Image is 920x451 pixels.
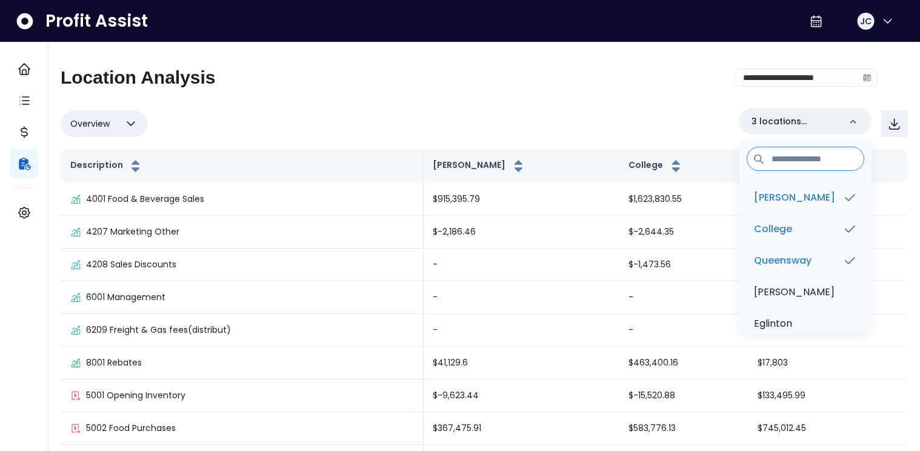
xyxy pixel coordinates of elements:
button: College [629,159,684,173]
p: 5001 Opening Inventory [86,389,185,402]
td: $367,475.91 [424,412,619,445]
p: 3 locations selected [752,115,840,128]
td: - [619,281,748,314]
td: - [424,314,619,347]
td: $463,400.16 [619,347,748,379]
p: 4208 Sales Discounts [86,258,176,271]
span: Overview [70,116,110,131]
p: 5002 Food Purchases [86,422,176,435]
h2: Location Analysis [61,67,216,89]
td: $133,495.99 [748,379,908,412]
p: Queensway [754,253,812,268]
td: $583,776.13 [619,412,748,445]
td: - [424,249,619,281]
button: Description [70,159,143,173]
td: - [619,314,748,347]
td: $-2,186.46 [424,216,619,249]
p: 4001 Food & Beverage Sales [86,193,204,205]
svg: calendar [863,73,872,82]
td: $915,395.79 [424,183,619,216]
p: 6001 Management [86,291,165,304]
p: 6209 Freight & Gas fees(distribut) [86,324,231,336]
td: $745,012.45 [748,412,908,445]
td: $17,803 [748,347,908,379]
td: $-9,623.44 [424,379,619,412]
p: 8001 Rebates [86,356,142,369]
p: [PERSON_NAME] [754,285,835,299]
td: $-15,520.88 [619,379,748,412]
p: Eglinton [754,316,792,331]
td: $-2,644.35 [619,216,748,249]
span: Profit Assist [45,10,148,32]
p: 4207 Marketing Other [86,225,179,238]
button: [PERSON_NAME] [433,159,526,173]
td: - [424,281,619,314]
td: $-1,473.56 [619,249,748,281]
td: $1,623,830.55 [619,183,748,216]
p: College [754,222,792,236]
td: $41,129.6 [424,347,619,379]
span: JC [860,15,872,27]
p: [PERSON_NAME] [754,190,835,205]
